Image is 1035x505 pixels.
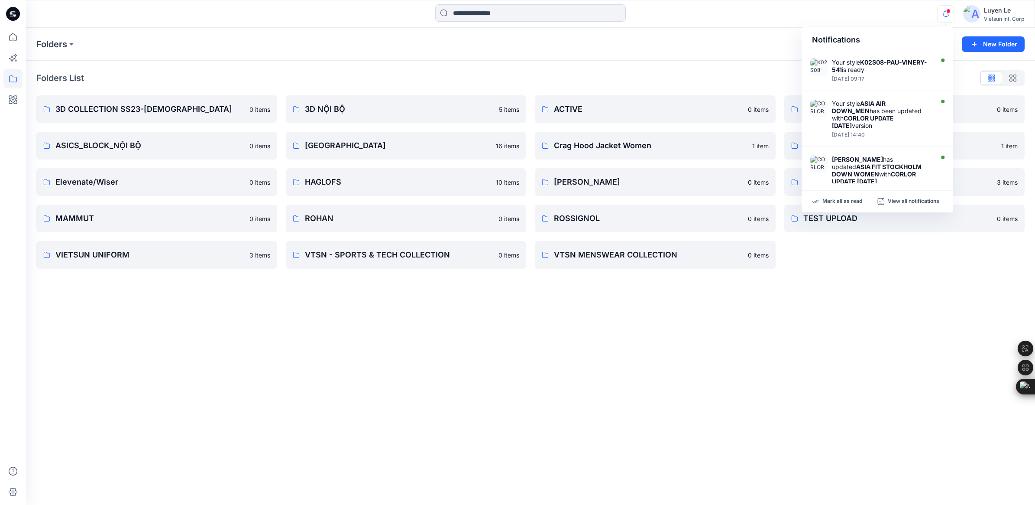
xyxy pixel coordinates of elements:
[810,100,828,117] img: CORLOR UPDATE 1/10/2025
[55,176,244,188] p: Elevenate/Wiser
[498,251,519,260] p: 0 items
[554,103,743,115] p: ACTIVE
[554,212,743,225] p: ROSSIGNOL
[832,170,916,185] strong: CORLOR UPDATE [DATE]
[499,105,519,114] p: 5 items
[286,241,527,269] a: VTSN - SPORTS & TECH COLLECTION0 items
[554,249,743,261] p: VTSN MENSWEAR COLLECTION
[832,163,922,178] strong: ASIA FIT STOCKHOLM DOWN WOMEN
[535,132,776,160] a: Crag Hood Jacket Women1 item
[36,38,67,50] a: Folders
[36,241,277,269] a: VIETSUN UNIFORM3 items
[554,140,747,152] p: Crag Hood Jacket Women
[36,168,277,196] a: Elevenate/Wiser0 items
[535,205,776,232] a: ROSSIGNOL0 items
[535,95,776,123] a: ACTIVE0 items
[305,212,494,225] p: ROHAN
[36,95,277,123] a: 3D COLLECTION SS23-[DEMOGRAPHIC_DATA]0 items
[748,251,769,260] p: 0 items
[535,241,776,269] a: VTSN MENSWEAR COLLECTION0 items
[997,178,1018,187] p: 3 items
[496,178,519,187] p: 10 items
[802,27,953,53] div: Notifications
[286,168,527,196] a: HAGLOFS10 items
[249,178,270,187] p: 0 items
[286,132,527,160] a: [GEOGRAPHIC_DATA]16 items
[784,205,1025,232] a: TEST UPLOAD0 items
[748,214,769,223] p: 0 items
[286,205,527,232] a: ROHAN0 items
[305,103,494,115] p: 3D NỘI BỘ
[305,176,491,188] p: HAGLOFS
[752,141,769,150] p: 1 item
[810,156,828,173] img: CORLOR UPDATE 2/10/2025
[249,105,270,114] p: 0 items
[984,16,1024,22] div: Vietsun Int. Corp
[305,140,491,152] p: [GEOGRAPHIC_DATA]
[997,105,1018,114] p: 0 items
[249,141,270,150] p: 0 items
[832,156,883,163] strong: [PERSON_NAME]
[997,214,1018,223] p: 0 items
[822,198,862,205] p: Mark all as read
[810,59,828,76] img: K02S08-PAU-VINERY-541
[36,72,84,85] p: Folders List
[36,205,277,232] a: MAMMUT0 items
[554,176,743,188] p: [PERSON_NAME]
[832,76,931,82] div: Saturday, October 04, 2025 09:17
[1001,141,1018,150] p: 1 item
[55,249,244,261] p: VIETSUN UNIFORM
[55,140,244,152] p: ASICS_BLOCK_NỘI BỘ
[803,212,992,225] p: TEST UPLOAD
[36,132,277,160] a: ASICS_BLOCK_NỘI BỘ0 items
[748,178,769,187] p: 0 items
[784,95,1025,123] a: ASICS0 items
[305,249,494,261] p: VTSN - SPORTS & TECH COLLECTION
[498,214,519,223] p: 0 items
[784,168,1025,196] a: [PERSON_NAME]3 items
[249,214,270,223] p: 0 items
[249,251,270,260] p: 3 items
[963,5,980,23] img: avatar
[748,105,769,114] p: 0 items
[496,141,519,150] p: 16 items
[832,100,886,114] strong: ASIA AIR DOWN_MEN
[832,100,931,129] div: Your style has been updated with version
[784,132,1025,160] a: [PERSON_NAME] [PERSON_NAME]1 item
[832,59,931,73] div: Your style is ready
[832,132,931,138] div: Friday, October 03, 2025 14:40
[962,36,1025,52] button: New Folder
[286,95,527,123] a: 3D NỘI BỘ5 items
[55,212,244,225] p: MAMMUT
[55,103,244,115] p: 3D COLLECTION SS23-[DEMOGRAPHIC_DATA]
[535,168,776,196] a: [PERSON_NAME]0 items
[984,5,1024,16] div: Luyen Le
[832,156,931,185] div: has updated with
[832,59,927,73] strong: K02S08-PAU-VINERY-541
[888,198,939,205] p: View all notifications
[832,114,894,129] strong: CORLOR UPDATE [DATE]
